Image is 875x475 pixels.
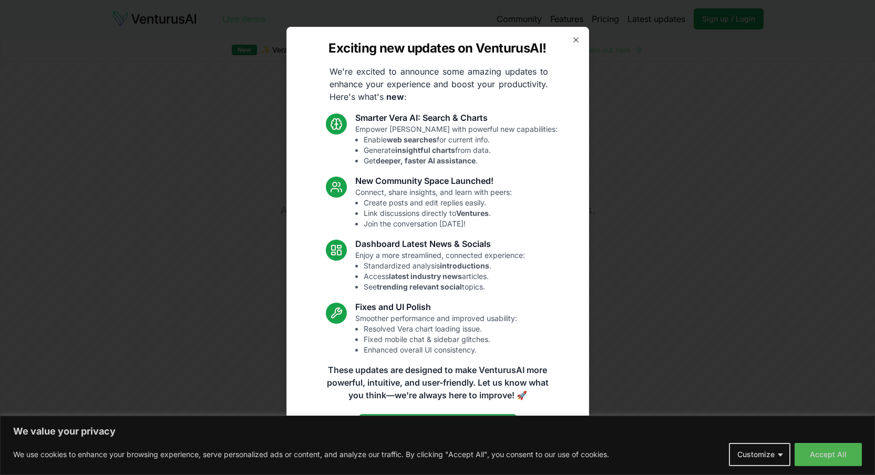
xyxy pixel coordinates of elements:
[320,364,555,401] p: These updates are designed to make VenturusAI more powerful, intuitive, and user-friendly. Let us...
[364,156,558,166] li: Get .
[364,198,512,208] li: Create posts and edit replies easily.
[377,282,462,291] strong: trending relevant social
[359,414,517,435] a: Read the full announcement on our blog!
[364,145,558,156] li: Generate from data.
[355,313,517,355] p: Smoother performance and improved usability:
[364,219,512,229] li: Join the conversation [DATE]!
[364,345,517,355] li: Enhanced overall UI consistency.
[328,40,546,57] h2: Exciting new updates on VenturusAI!
[355,301,517,313] h3: Fixes and UI Polish
[364,282,525,292] li: See topics.
[355,250,525,292] p: Enjoy a more streamlined, connected experience:
[321,65,557,103] p: We're excited to announce some amazing updates to enhance your experience and boost your producti...
[364,271,525,282] li: Access articles.
[355,237,525,250] h3: Dashboard Latest News & Socials
[364,324,517,334] li: Resolved Vera chart loading issue.
[376,156,476,165] strong: deeper, faster AI assistance
[440,261,489,270] strong: introductions
[355,111,558,124] h3: Smarter Vera AI: Search & Charts
[355,187,512,229] p: Connect, share insights, and learn with peers:
[395,146,455,154] strong: insightful charts
[387,135,437,144] strong: web searches
[386,91,404,102] strong: new
[364,261,525,271] li: Standardized analysis .
[389,272,462,281] strong: latest industry news
[364,135,558,145] li: Enable for current info.
[355,124,558,166] p: Empower [PERSON_NAME] with powerful new capabilities:
[456,209,489,218] strong: Ventures
[364,208,512,219] li: Link discussions directly to .
[355,174,512,187] h3: New Community Space Launched!
[364,334,517,345] li: Fixed mobile chat & sidebar glitches.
